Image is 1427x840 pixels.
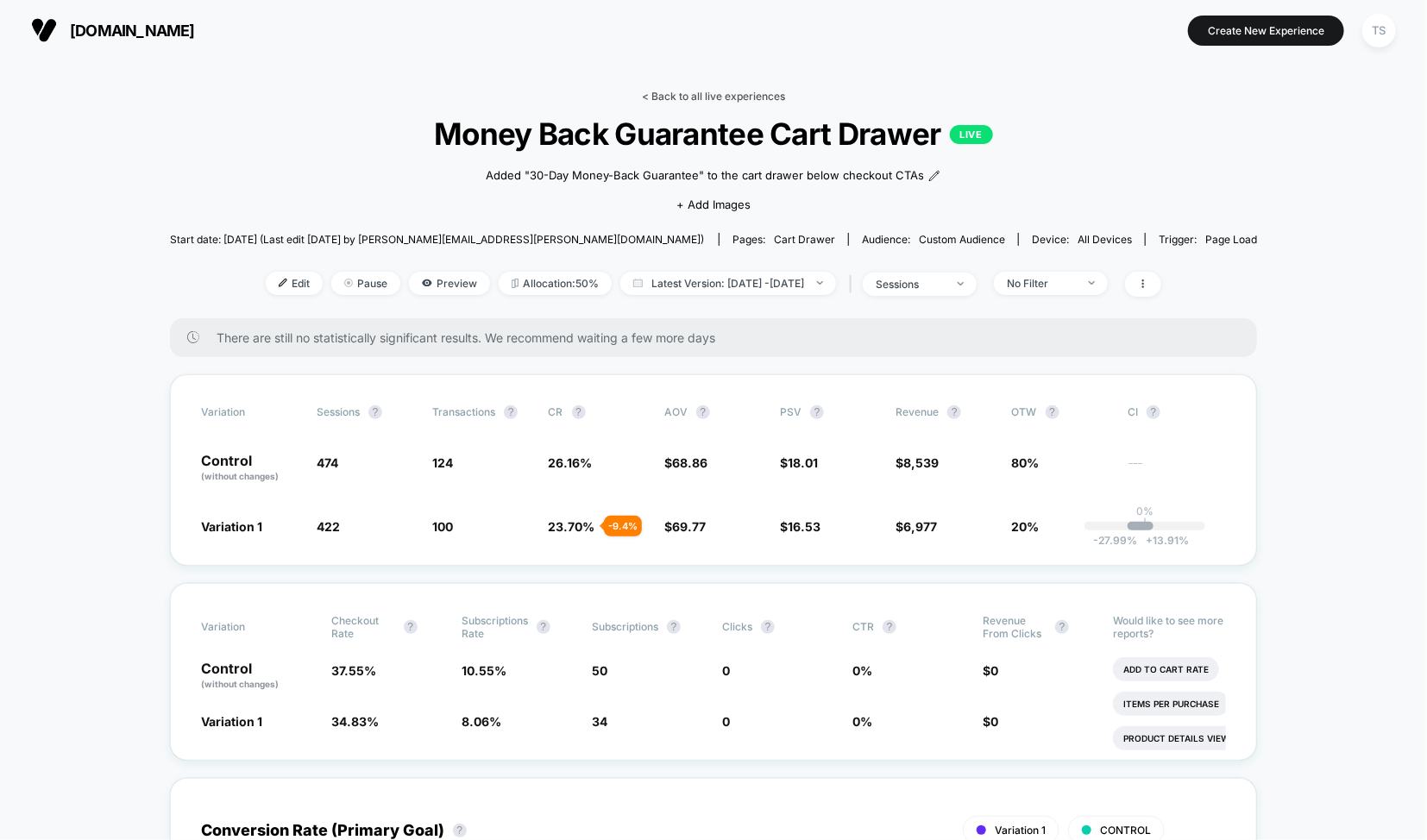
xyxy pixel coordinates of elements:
span: 124 [432,455,453,470]
span: 474 [317,455,338,470]
span: Page Load [1205,233,1257,246]
span: 50 [592,663,607,678]
span: Added "30-Day Money-Back Guarantee" to the cart drawer below checkout CTAs [486,167,924,185]
a: < Back to all live experiences [642,90,785,103]
span: $ [664,519,706,534]
span: 0 % [852,663,872,678]
p: Control [201,454,299,483]
span: 69.77 [672,519,706,534]
span: Latest Version: [DATE] - [DATE] [620,272,836,295]
span: Variation 1 [201,519,262,534]
button: ? [537,620,550,634]
span: 18.01 [788,455,818,470]
button: ? [504,405,518,419]
button: ? [1147,405,1160,419]
span: 8,539 [903,455,939,470]
span: 13.91 % [1137,534,1189,547]
button: ? [667,620,681,634]
span: 0 % [852,714,872,729]
span: Money Back Guarantee Cart Drawer [224,116,1203,152]
span: Subscriptions [592,620,658,633]
span: $ [983,714,998,729]
span: $ [780,455,818,470]
span: Device: [1018,233,1145,246]
div: Pages: [732,233,835,246]
span: 0 [990,714,998,729]
li: Product Details Views Rate [1113,726,1271,750]
span: $ [983,663,998,678]
span: 16.53 [788,519,820,534]
span: 68.86 [672,455,707,470]
span: 100 [432,519,453,534]
span: 10.55 % [462,663,506,678]
p: Control [201,661,314,691]
span: 23.70 % [549,519,595,534]
span: 26.16 % [549,455,593,470]
button: ? [1046,405,1059,419]
span: 37.55 % [331,663,376,678]
span: 34.83 % [331,714,379,729]
span: 8.06 % [462,714,501,729]
span: cart drawer [774,233,835,246]
span: Pause [331,272,400,295]
img: rebalance [512,279,519,288]
span: --- [1128,458,1226,483]
img: end [958,282,964,285]
button: ? [883,620,896,634]
span: Preview [409,272,490,295]
span: PSV [780,405,802,418]
p: Would like to see more reports? [1113,614,1226,640]
div: TS [1362,14,1396,47]
span: 0 [990,663,998,678]
span: Custom Audience [919,233,1005,246]
span: Edit [266,272,323,295]
span: AOV [664,405,688,418]
p: 0% [1136,505,1154,517]
span: (without changes) [201,679,279,689]
button: ? [404,620,418,634]
div: sessions [876,278,945,291]
span: all devices [1078,233,1132,246]
div: No Filter [1007,277,1076,290]
img: Visually logo [31,17,57,43]
span: Sessions [317,405,360,418]
span: CONTROL [1100,824,1151,837]
span: 34 [592,714,607,729]
span: Variation 1 [995,824,1046,837]
span: + Add Images [676,197,751,211]
span: Transactions [432,405,495,418]
span: Checkout Rate [331,614,395,640]
span: 80% [1012,455,1040,470]
span: + [1146,534,1153,547]
span: (without changes) [201,471,279,481]
span: $ [896,455,939,470]
span: | [845,272,863,297]
span: Variation [201,614,296,640]
button: [DOMAIN_NAME] [26,16,200,44]
img: calendar [633,279,643,287]
span: -27.99 % [1093,534,1137,547]
button: Create New Experience [1188,16,1344,46]
button: ? [572,405,586,419]
img: end [1089,281,1095,285]
span: There are still no statistically significant results. We recommend waiting a few more days [217,330,1223,345]
button: TS [1357,13,1401,48]
span: $ [896,519,937,534]
li: Items Per Purchase [1113,692,1229,716]
span: 0 [722,663,730,678]
span: Variation [201,405,296,419]
span: Variation 1 [201,714,262,729]
span: 422 [317,519,340,534]
span: CR [549,405,563,418]
span: Revenue [896,405,939,418]
span: CI [1128,405,1223,419]
div: Trigger: [1159,233,1257,246]
li: Add To Cart Rate [1113,657,1219,681]
span: Subscriptions Rate [462,614,528,640]
button: ? [1055,620,1069,634]
button: ? [368,405,382,419]
span: 20% [1012,519,1040,534]
button: ? [696,405,710,419]
p: LIVE [950,125,993,144]
span: OTW [1012,405,1107,419]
